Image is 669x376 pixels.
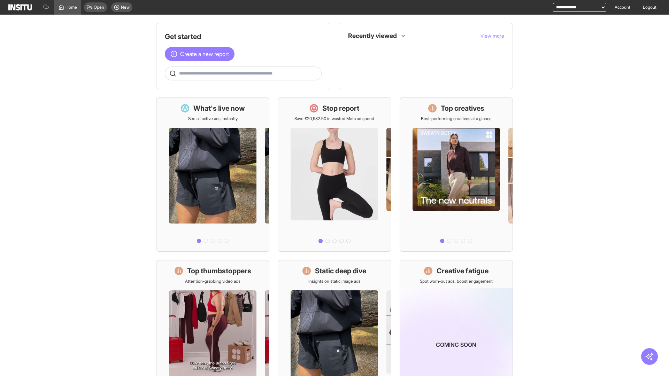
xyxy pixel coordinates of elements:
h1: Static deep dive [315,266,366,276]
p: Best-performing creatives at a glance [421,116,492,122]
span: Create a new report [180,50,229,58]
span: TikTok Ads [363,62,499,68]
button: View more [480,32,504,39]
a: Top creativesBest-performing creatives at a glance [400,97,513,252]
p: See all active ads instantly [188,116,238,122]
span: Home [66,5,77,10]
a: Stop reportSave £20,982.50 in wasted Meta ad spend [278,97,391,252]
div: Insights [350,61,359,69]
button: Create a new report [165,47,234,61]
a: What's live nowSee all active ads instantly [156,97,269,252]
span: Placements [363,47,499,53]
span: New [121,5,130,10]
span: TikTok Ads [363,62,383,68]
img: Logo [8,4,32,10]
h1: Stop report [322,103,359,113]
h1: Top creatives [441,103,484,113]
span: View more [480,33,504,39]
p: Insights on static image ads [308,279,361,284]
h1: Get started [165,32,322,41]
h1: What's live now [193,103,245,113]
div: Insights [350,46,359,54]
p: Save £20,982.50 in wasted Meta ad spend [294,116,374,122]
span: Open [94,5,104,10]
h1: Top thumbstoppers [187,266,251,276]
span: Placements [363,47,385,53]
p: Attention-grabbing video ads [185,279,240,284]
